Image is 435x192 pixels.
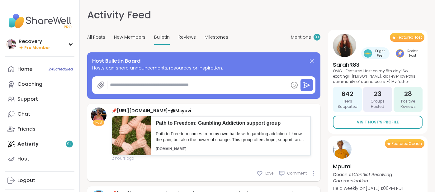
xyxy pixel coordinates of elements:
span: Bulletin [154,34,170,41]
span: All Posts [87,34,105,41]
span: Love [265,170,274,176]
span: 642 [342,89,353,98]
a: Home24Scheduled [5,62,74,77]
a: Friends [5,122,74,137]
i: Conflict Resolving Communication [333,171,392,184]
div: Chat [17,111,30,118]
span: Bright Peer [373,49,387,58]
img: Mpumi [333,140,352,159]
span: Mentions [291,34,311,41]
p: OMG... Featured Host on my 5th day! So exciting!!! [PERSON_NAME], do I ever love this community o... [333,69,423,83]
p: Held weekly on [DATE] 1:00PM PDT [333,185,423,191]
p: [DOMAIN_NAME] [156,146,305,152]
div: Logout [17,177,35,184]
span: 2 hours ago [111,156,311,161]
div: Friends [17,126,35,132]
span: Pro Member [24,45,50,50]
span: Featured Coach [392,141,422,146]
span: 24 Scheduled [49,67,73,72]
div: Support [17,96,38,103]
a: Chat [5,107,74,122]
span: Reviews [178,34,196,41]
span: Visit Host’s Profile [357,119,399,125]
span: Milestones [205,34,228,41]
img: ShareWell Nav Logo [5,10,74,32]
span: Rocket Host [405,49,420,58]
div: Host [17,156,29,162]
p: Coach of [333,171,423,184]
span: Hosts can share announcements, resources or inspiration. [92,65,315,71]
a: Visit Host’s Profile [333,116,423,129]
a: @Msyavi [171,108,191,114]
a: Support [5,92,74,107]
span: 23 [374,89,381,98]
img: Msyavi [91,108,106,123]
div: Recovery [19,38,50,45]
a: [URL][DOMAIN_NAME] [117,108,168,114]
img: 5dff1a3b-33f5-4707-ae83-d9c53f4c0d93 [112,116,151,155]
a: Coaching [5,77,74,92]
span: Featured Host [397,35,422,40]
img: Rocket Host [396,49,404,58]
div: Coaching [17,81,42,88]
p: Path to Freedom: Gambling Addiction support group [156,120,305,127]
h4: SarahR83 [333,61,423,69]
a: Host [5,151,74,166]
span: Host [95,120,102,125]
div: 📌 – [111,108,311,114]
span: 28 [404,89,412,98]
a: Path to Freedom: Gambling Addiction support groupPath to Freedom comes from my own battle with ga... [111,116,311,156]
h4: Mpumi [333,162,423,170]
span: 9 + [314,35,320,40]
span: Host Bulletin Board [92,57,140,65]
p: Path to Freedom comes from my own battle with gambling addiction. I know the pain, but also the p... [156,131,305,143]
img: Bright Peer [364,49,372,58]
span: Positive Reviews [396,99,420,109]
a: Logout [5,173,74,188]
img: Recovery [6,39,16,49]
span: New Members [114,34,145,41]
h1: Activity Feed [87,7,151,22]
img: SarahR83 [333,34,356,57]
span: Groups Hosted [366,99,390,109]
span: Comment [287,170,307,176]
div: Home [17,66,32,73]
span: Peers Supported [335,99,359,109]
